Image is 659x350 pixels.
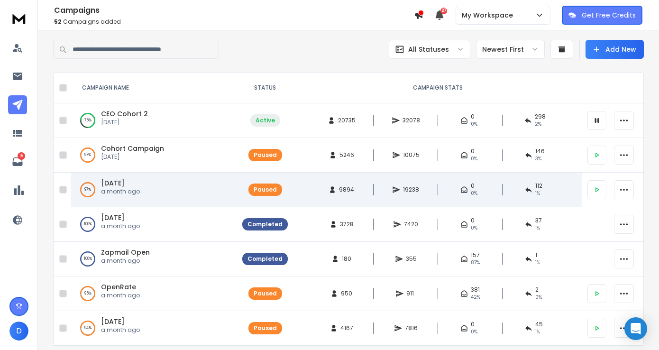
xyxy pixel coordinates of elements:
[535,321,543,328] span: 45
[476,40,545,59] button: Newest First
[462,10,517,20] p: My Workspace
[254,186,277,193] div: Paused
[582,10,636,20] p: Get Free Credits
[84,254,92,264] p: 100 %
[101,109,148,119] span: CEO Cohort 2
[101,292,140,299] p: a month ago
[406,255,417,263] span: 355
[101,119,148,126] p: [DATE]
[535,294,542,301] span: 0 %
[342,255,351,263] span: 180
[471,251,480,259] span: 157
[293,73,582,103] th: CAMPAIGN STATS
[101,257,150,265] p: a month ago
[54,18,414,26] p: Campaigns added
[54,18,62,26] span: 52
[535,328,540,336] span: 1 %
[237,73,293,103] th: STATUS
[71,311,237,346] td: 94%[DATE]a month ago
[340,221,354,228] span: 3728
[471,155,477,163] span: 0%
[403,117,420,124] span: 32078
[403,186,419,193] span: 19238
[101,213,125,222] a: [DATE]
[471,321,475,328] span: 0
[9,322,28,341] button: D
[54,5,414,16] h1: Campaigns
[340,324,353,332] span: 4167
[471,217,475,224] span: 0
[535,217,542,224] span: 37
[535,113,546,120] span: 298
[471,190,477,197] span: 0%
[71,276,237,311] td: 95%OpenRatea month ago
[101,282,136,292] a: OpenRate
[404,221,418,228] span: 7420
[471,113,475,120] span: 0
[408,45,449,54] p: All Statuses
[440,8,447,14] span: 27
[535,190,540,197] span: 1 %
[101,222,140,230] p: a month ago
[471,294,480,301] span: 42 %
[586,40,644,59] button: Add New
[254,324,277,332] div: Paused
[535,120,541,128] span: 2 %
[535,155,541,163] span: 3 %
[101,317,125,326] a: [DATE]
[535,259,540,267] span: 1 %
[535,251,537,259] span: 1
[71,207,237,242] td: 100%[DATE]a month ago
[471,224,477,232] span: 0%
[84,220,92,229] p: 100 %
[535,286,539,294] span: 2
[339,151,354,159] span: 5246
[84,289,92,298] p: 95 %
[406,290,416,297] span: 911
[535,224,540,232] span: 1 %
[71,138,237,173] td: 97%Cohort Campaign[DATE]
[8,152,27,171] a: 16
[84,150,91,160] p: 97 %
[471,120,477,128] span: 0%
[101,326,140,334] p: a month ago
[339,186,354,193] span: 9894
[9,9,28,27] img: logo
[101,188,140,195] p: a month ago
[18,152,25,160] p: 16
[535,182,542,190] span: 112
[535,147,545,155] span: 146
[403,151,420,159] span: 10075
[471,147,475,155] span: 0
[338,117,356,124] span: 20735
[471,259,480,267] span: 87 %
[71,73,237,103] th: CAMPAIGN NAME
[254,151,277,159] div: Paused
[84,185,91,194] p: 97 %
[71,173,237,207] td: 97%[DATE]a month ago
[471,328,477,336] span: 0%
[471,286,480,294] span: 381
[84,116,92,125] p: 75 %
[471,182,475,190] span: 0
[101,144,164,153] a: Cohort Campaign
[254,290,277,297] div: Paused
[562,6,642,25] button: Get Free Credits
[405,324,418,332] span: 7816
[101,248,150,257] a: Zapmail Open
[341,290,352,297] span: 950
[247,221,283,228] div: Completed
[624,317,647,340] div: Open Intercom Messenger
[84,323,92,333] p: 94 %
[101,153,164,161] p: [DATE]
[101,178,125,188] a: [DATE]
[71,242,237,276] td: 100%Zapmail Opena month ago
